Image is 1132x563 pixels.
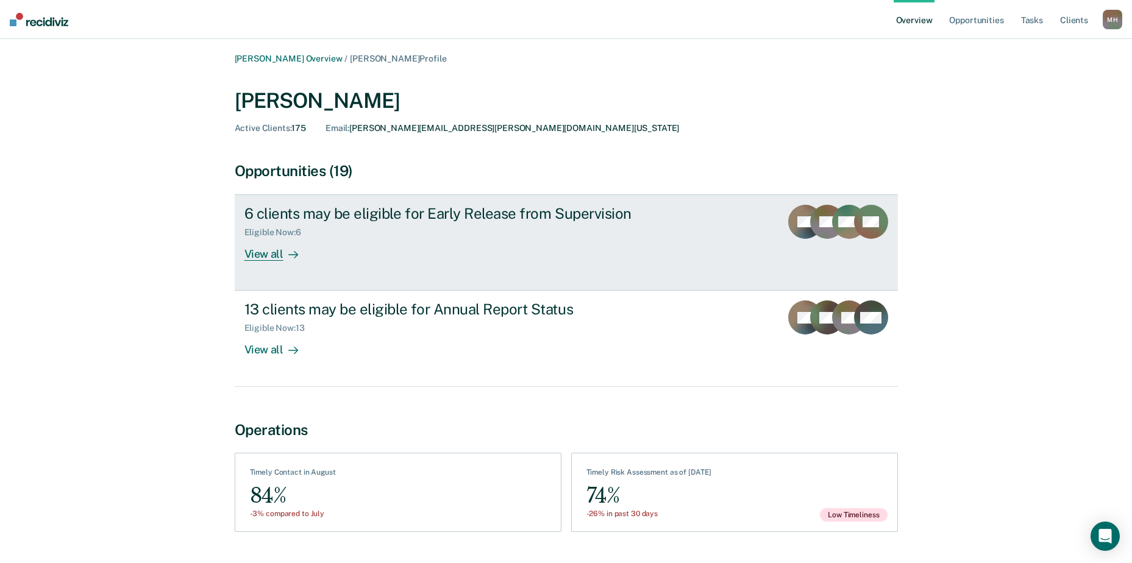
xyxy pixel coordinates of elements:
span: Active Clients : [235,123,292,133]
div: 6 clients may be eligible for Early Release from Supervision [244,205,672,222]
span: / [342,54,350,63]
button: MH [1103,10,1122,29]
div: M H [1103,10,1122,29]
div: [PERSON_NAME] [235,88,898,113]
div: View all [244,238,313,261]
a: 6 clients may be eligible for Early Release from SupervisionEligible Now:6View all [235,194,898,291]
div: 84% [250,482,336,509]
div: 74% [586,482,712,509]
div: Timely Risk Assessment as of [DATE] [586,468,712,481]
div: Open Intercom Messenger [1091,522,1120,551]
span: Email : [326,123,349,133]
div: -26% in past 30 days [586,509,712,518]
div: [PERSON_NAME][EMAIL_ADDRESS][PERSON_NAME][DOMAIN_NAME][US_STATE] [326,123,679,133]
div: -3% compared to July [250,509,336,518]
div: View all [244,333,313,357]
div: Operations [235,421,898,439]
div: Eligible Now : 13 [244,323,315,333]
a: 13 clients may be eligible for Annual Report StatusEligible Now:13View all [235,291,898,386]
img: Recidiviz [10,13,68,26]
div: Opportunities (19) [235,162,898,180]
a: [PERSON_NAME] Overview [235,54,343,63]
div: Timely Contact in August [250,468,336,481]
span: [PERSON_NAME] Profile [350,54,446,63]
div: Eligible Now : 6 [244,227,311,238]
span: Low Timeliness [820,508,887,522]
div: 175 [235,123,307,133]
div: 13 clients may be eligible for Annual Report Status [244,300,672,318]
